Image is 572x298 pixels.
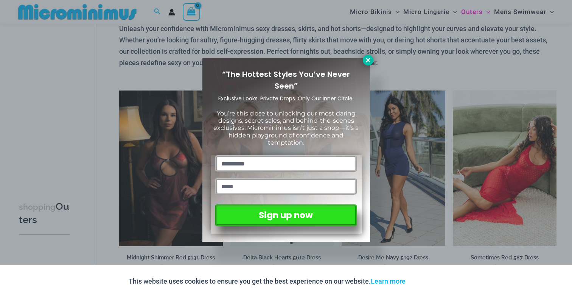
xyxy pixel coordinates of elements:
span: You’re this close to unlocking our most daring designs, secret sales, and behind-the-scenes exclu... [213,110,359,146]
span: Exclusive Looks. Private Drops. Only Our Inner Circle. [218,95,354,102]
button: Accept [411,272,443,290]
span: “The Hottest Styles You’ve Never Seen” [222,69,350,91]
button: Sign up now [215,204,357,226]
p: This website uses cookies to ensure you get the best experience on our website. [129,276,406,287]
a: Learn more [371,277,406,285]
button: Close [363,55,373,66]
